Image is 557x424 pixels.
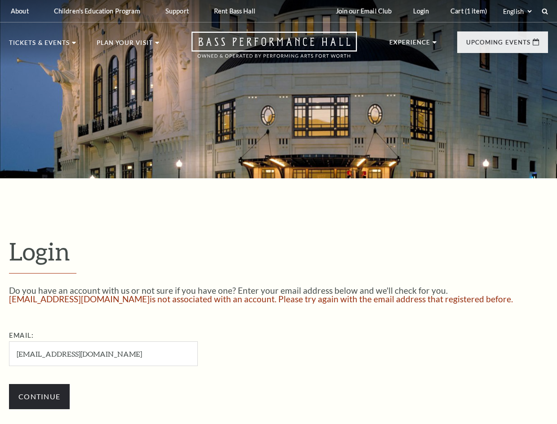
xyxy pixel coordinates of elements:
p: Children's Education Program [54,7,140,15]
span: Login [9,237,70,265]
span: [EMAIL_ADDRESS][DOMAIN_NAME] is not associated with an account. Please try again with the email a... [9,294,513,304]
p: Tickets & Events [9,40,70,51]
p: Plan Your Visit [97,40,153,51]
p: Support [165,7,189,15]
p: Rent Bass Hall [214,7,255,15]
input: Continue [9,384,70,409]
p: Upcoming Events [466,40,530,50]
p: About [11,7,29,15]
input: Required [9,341,198,366]
p: Do you have an account with us or not sure if you have one? Enter your email address below and we... [9,286,548,295]
p: Experience [389,40,431,50]
label: Email: [9,331,34,339]
select: Select: [501,7,533,16]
